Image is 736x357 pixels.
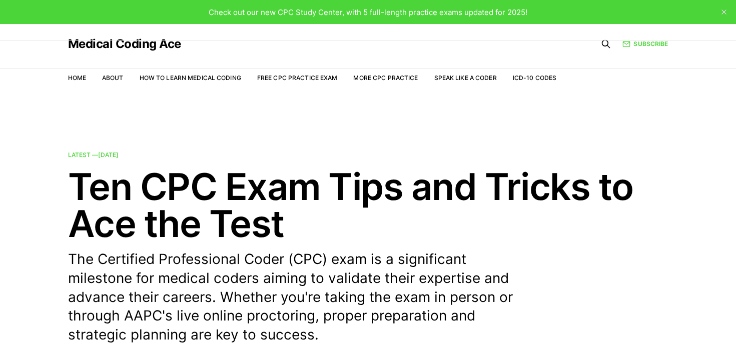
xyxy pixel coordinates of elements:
[257,74,338,81] a: Free CPC Practice Exam
[68,250,528,344] p: The Certified Professional Coder (CPC) exam is a significant milestone for medical coders aiming ...
[353,74,418,81] a: More CPC Practice
[140,74,241,81] a: How to Learn Medical Coding
[434,74,497,81] a: Speak Like a Coder
[68,74,86,81] a: Home
[716,4,732,20] button: close
[68,38,181,50] a: Medical Coding Ace
[102,74,124,81] a: About
[98,151,119,158] time: [DATE]
[68,151,119,158] span: Latest —
[622,39,668,48] a: Subscribe
[513,74,556,81] a: ICD-10 Codes
[209,7,527,17] span: Check out our new CPC Study Center, with 5 full-length practice exams updated for 2025!
[68,168,668,242] h2: Ten CPC Exam Tips and Tricks to Ace the Test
